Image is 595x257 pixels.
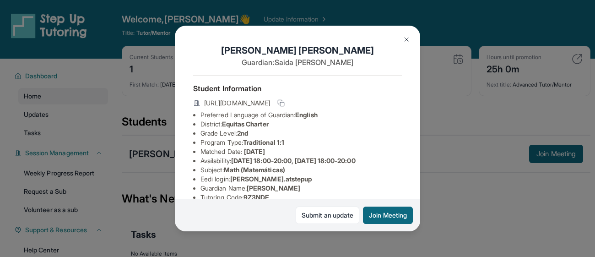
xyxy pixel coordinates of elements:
[200,110,402,120] li: Preferred Language of Guardian:
[200,193,402,202] li: Tutoring Code :
[193,83,402,94] h4: Student Information
[200,165,402,175] li: Subject :
[403,36,410,43] img: Close Icon
[237,129,248,137] span: 2nd
[243,138,284,146] span: Traditional 1:1
[193,44,402,57] h1: [PERSON_NAME] [PERSON_NAME]
[296,207,359,224] a: Submit an update
[243,193,269,201] span: 9Z3NDE
[200,138,402,147] li: Program Type:
[200,147,402,156] li: Matched Date:
[200,129,402,138] li: Grade Level:
[247,184,300,192] span: [PERSON_NAME]
[230,175,312,183] span: [PERSON_NAME].atstepup
[244,148,265,155] span: [DATE]
[222,120,269,128] span: Equitas Charter
[200,175,402,184] li: Eedi login :
[363,207,413,224] button: Join Meeting
[295,111,318,119] span: English
[200,156,402,165] li: Availability:
[200,184,402,193] li: Guardian Name :
[204,98,270,108] span: [URL][DOMAIN_NAME]
[276,98,287,109] button: Copy link
[231,157,356,164] span: [DATE] 18:00-20:00, [DATE] 18:00-20:00
[193,57,402,68] p: Guardian: Saida [PERSON_NAME]
[224,166,285,174] span: Math (Matemáticas)
[200,120,402,129] li: District:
